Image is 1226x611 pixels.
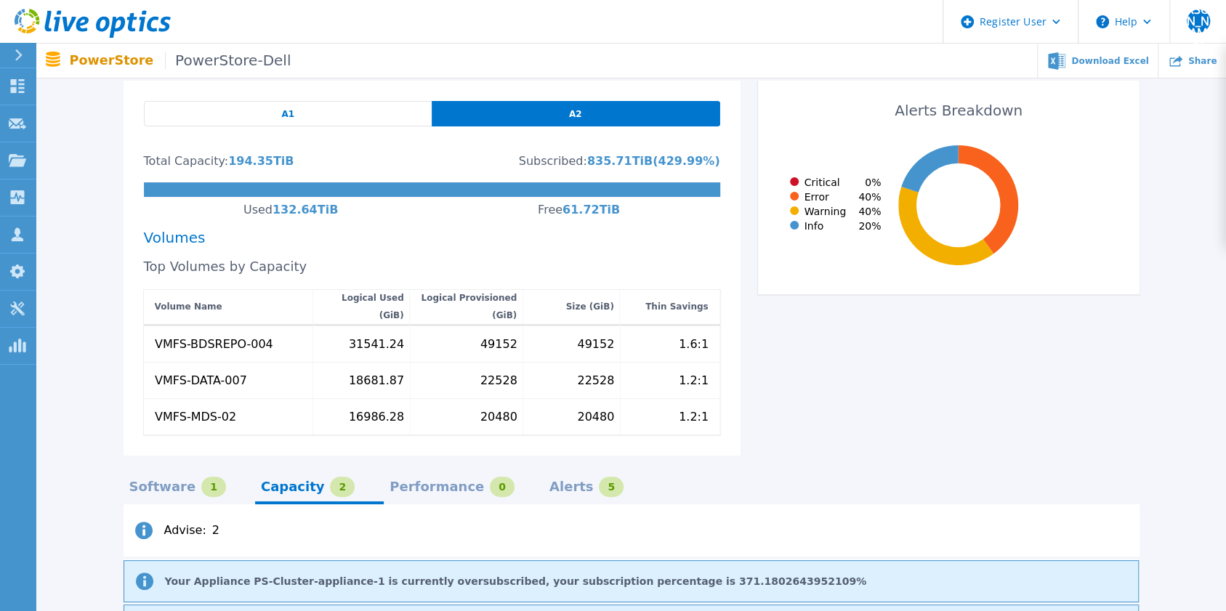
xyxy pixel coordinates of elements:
div: Alerts [549,481,594,493]
div: 1 [201,477,226,497]
div: 1.6:1 [678,338,708,349]
div: Size (GiB) [566,298,614,315]
div: Info [784,220,824,232]
span: 2 [212,525,219,536]
div: 1.2:1 [678,410,708,422]
div: 18681.87 [348,374,403,386]
div: Logical Used (GiB) [318,289,403,324]
p: PowerStore [70,52,291,69]
div: Total Capacity: [144,155,229,167]
div: Thin Savings [645,298,709,315]
div: 0 [490,477,515,497]
div: VMFS-BDSREPO-004 [155,338,273,349]
span: Share [1188,57,1217,65]
div: Critical [784,177,840,188]
div: 61.72 TiB [562,204,620,216]
div: Subscribed: [519,155,587,167]
div: 22528 [480,374,517,386]
div: 2 [330,477,355,497]
span: 40 % [858,191,881,203]
div: 194.35 TiB [228,155,294,167]
div: Performance [390,481,484,493]
div: 20480 [577,410,614,422]
div: 22528 [577,374,614,386]
span: 0 % [865,177,881,188]
span: PowerStore-Dell [165,52,291,69]
div: 1.2:1 [678,374,708,386]
div: Logical Provisioned (GiB) [416,289,517,324]
div: 132.64 TiB [273,204,338,216]
div: 20480 [480,410,517,422]
span: Advise : [164,525,206,536]
div: Used [243,204,273,216]
div: 49152 [577,338,614,349]
span: 20 % [858,220,881,232]
div: Warning [784,206,847,217]
div: Top Volumes by Capacity [144,261,720,272]
span: Download Excel [1071,57,1148,65]
div: Volumes [144,232,720,243]
div: Capacity [261,481,325,493]
div: Volume Name [155,298,222,315]
div: ( 429.99 %) [653,155,719,167]
div: 31541.24 [348,338,403,349]
span: A1 [281,108,294,120]
div: Error [784,191,829,203]
div: 835.71 TiB [587,155,653,167]
div: Software [129,481,196,493]
span: A2 [569,108,582,120]
div: 49152 [480,338,517,349]
div: 5 [599,477,624,497]
div: Free [538,204,562,216]
div: 16986.28 [348,410,403,422]
div: Alerts Breakdown [778,90,1140,128]
p: Your Appliance PS-Cluster-appliance-1 is currently oversubscribed, your subscription percentage i... [165,575,867,587]
div: VMFS-DATA-007 [155,374,247,386]
span: 40 % [858,206,881,217]
div: VMFS-MDS-02 [155,410,236,422]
